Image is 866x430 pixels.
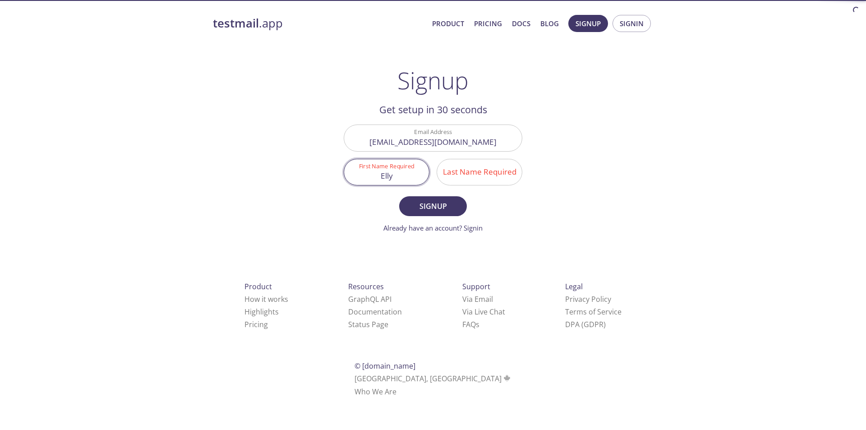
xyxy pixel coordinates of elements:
[397,67,469,94] h1: Signup
[462,294,493,304] a: Via Email
[620,18,644,29] span: Signin
[565,307,622,317] a: Terms of Service
[432,18,464,29] a: Product
[244,294,288,304] a: How it works
[348,319,388,329] a: Status Page
[409,200,457,213] span: Signup
[348,282,384,291] span: Resources
[462,319,479,329] a: FAQ
[348,294,392,304] a: GraphQL API
[462,282,490,291] span: Support
[244,282,272,291] span: Product
[355,361,415,371] span: © [DOMAIN_NAME]
[348,307,402,317] a: Documentation
[355,387,396,397] a: Who We Are
[213,15,259,31] strong: testmail
[399,196,467,216] button: Signup
[462,307,505,317] a: Via Live Chat
[565,319,606,329] a: DPA (GDPR)
[613,15,651,32] button: Signin
[344,102,522,117] h2: Get setup in 30 seconds
[512,18,530,29] a: Docs
[244,307,279,317] a: Highlights
[476,319,479,329] span: s
[576,18,601,29] span: Signup
[568,15,608,32] button: Signup
[244,319,268,329] a: Pricing
[565,282,583,291] span: Legal
[213,16,425,31] a: testmail.app
[540,18,559,29] a: Blog
[565,294,611,304] a: Privacy Policy
[474,18,502,29] a: Pricing
[355,374,512,384] span: [GEOGRAPHIC_DATA], [GEOGRAPHIC_DATA]
[383,223,483,232] a: Already have an account? Signin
